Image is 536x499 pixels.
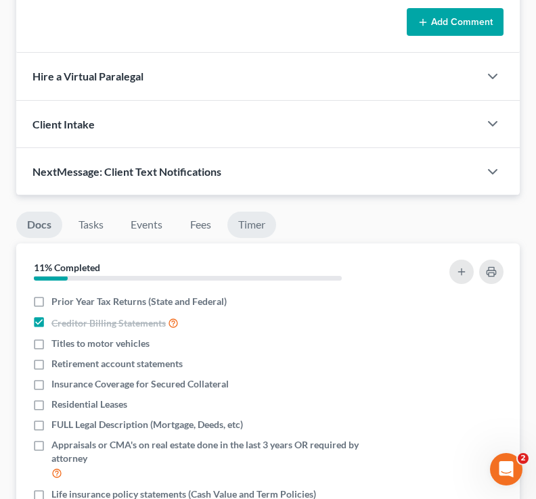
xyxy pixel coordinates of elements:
strong: 11% Completed [34,262,100,273]
span: Client Intake [32,118,95,130]
span: 2 [518,453,529,464]
a: Fees [179,212,222,238]
span: Insurance Coverage for Secured Collateral [51,377,229,391]
span: FULL Legal Description (Mortgage, Deeds, etc) [51,418,243,431]
a: Tasks [68,212,114,238]
span: Hire a Virtual Paralegal [32,70,143,82]
span: Appraisals or CMA's on real estate done in the last 3 years OR required by attorney [51,438,382,465]
button: Add Comment [407,8,504,37]
span: Titles to motor vehicles [51,337,150,350]
span: Prior Year Tax Returns (State and Federal) [51,295,227,308]
span: Residential Leases [51,398,127,411]
span: Creditor Billing Statements [51,316,166,330]
a: Events [120,212,173,238]
iframe: Intercom live chat [490,453,522,485]
a: Docs [16,212,62,238]
a: Timer [227,212,276,238]
span: Retirement account statements [51,357,183,371]
span: NextMessage: Client Text Notifications [32,165,221,178]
